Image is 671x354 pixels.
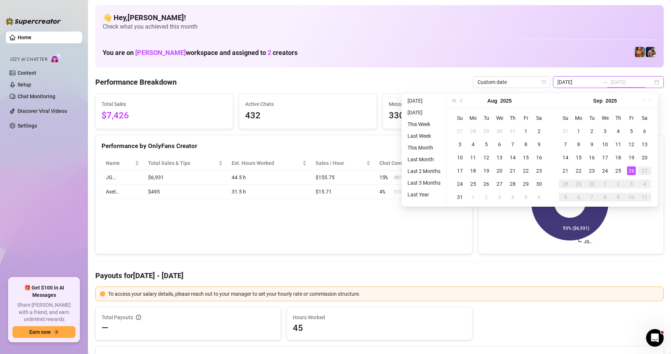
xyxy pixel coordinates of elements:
[640,166,649,175] div: 27
[640,180,649,188] div: 4
[500,93,512,108] button: Choose a year
[469,193,478,202] div: 1
[480,138,493,151] td: 2025-08-05
[646,47,656,57] img: Axel
[559,151,572,164] td: 2025-09-14
[605,93,617,108] button: Choose a year
[311,185,375,199] td: $15.71
[519,164,532,177] td: 2025-08-22
[467,151,480,164] td: 2025-08-11
[482,140,491,149] div: 5
[245,109,370,123] span: 432
[480,151,493,164] td: 2025-08-12
[102,185,144,199] td: Axel…
[598,111,612,125] th: We
[18,93,55,99] a: Chat Monitoring
[612,125,625,138] td: 2025-09-04
[506,111,519,125] th: Th
[467,125,480,138] td: 2025-07-28
[561,193,570,202] div: 5
[519,177,532,191] td: 2025-08-29
[102,156,144,170] th: Name
[559,125,572,138] td: 2025-08-31
[227,185,311,199] td: 31.5 h
[495,193,504,202] div: 3
[585,177,598,191] td: 2025-09-30
[54,329,59,335] span: arrow-right
[379,173,391,181] span: 15 %
[453,177,467,191] td: 2025-08-24
[574,166,583,175] div: 22
[506,191,519,204] td: 2025-09-04
[598,151,612,164] td: 2025-09-17
[535,127,543,136] div: 2
[587,166,596,175] div: 23
[625,191,638,204] td: 2025-10-10
[102,100,227,108] span: Total Sales
[585,164,598,177] td: 2025-09-23
[456,127,464,136] div: 27
[542,80,546,84] span: calendar
[495,127,504,136] div: 30
[495,166,504,175] div: 20
[480,111,493,125] th: Tu
[458,93,466,108] button: Previous month (PageUp)
[535,153,543,162] div: 16
[593,93,603,108] button: Choose a month
[493,191,506,204] td: 2025-09-03
[456,193,464,202] div: 31
[389,100,514,108] span: Messages Sent
[467,164,480,177] td: 2025-08-18
[450,93,458,108] button: Last year (Control + left)
[467,111,480,125] th: Mo
[144,185,227,199] td: $495
[521,140,530,149] div: 8
[453,138,467,151] td: 2025-08-03
[135,49,186,56] span: [PERSON_NAME]
[379,188,391,196] span: 4 %
[559,177,572,191] td: 2025-09-28
[535,166,543,175] div: 23
[535,193,543,202] div: 6
[506,125,519,138] td: 2025-07-31
[601,153,609,162] div: 17
[638,138,651,151] td: 2025-09-13
[614,153,623,162] div: 18
[561,127,570,136] div: 31
[495,140,504,149] div: 6
[521,180,530,188] div: 29
[495,153,504,162] div: 13
[311,156,375,170] th: Sales / Hour
[245,100,370,108] span: Active Chats
[519,151,532,164] td: 2025-08-15
[467,191,480,204] td: 2025-09-01
[100,291,105,296] span: exclamation-circle
[612,138,625,151] td: 2025-09-11
[532,125,546,138] td: 2025-08-02
[478,77,546,88] span: Custom date
[635,47,645,57] img: JG
[601,180,609,188] div: 1
[12,284,75,299] span: 🎁 Get $100 in AI Messages
[508,153,517,162] div: 14
[508,193,517,202] div: 4
[627,153,636,162] div: 19
[102,141,466,151] div: Performance by OnlyFans Creator
[612,191,625,204] td: 2025-10-09
[456,180,464,188] div: 24
[572,125,585,138] td: 2025-09-01
[638,151,651,164] td: 2025-09-20
[574,140,583,149] div: 8
[521,193,530,202] div: 5
[469,166,478,175] div: 18
[561,180,570,188] div: 28
[559,164,572,177] td: 2025-09-21
[601,140,609,149] div: 10
[227,170,311,185] td: 44.5 h
[311,170,375,185] td: $155.75
[602,79,608,85] span: to
[535,140,543,149] div: 9
[612,177,625,191] td: 2025-10-02
[519,125,532,138] td: 2025-08-01
[598,177,612,191] td: 2025-10-01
